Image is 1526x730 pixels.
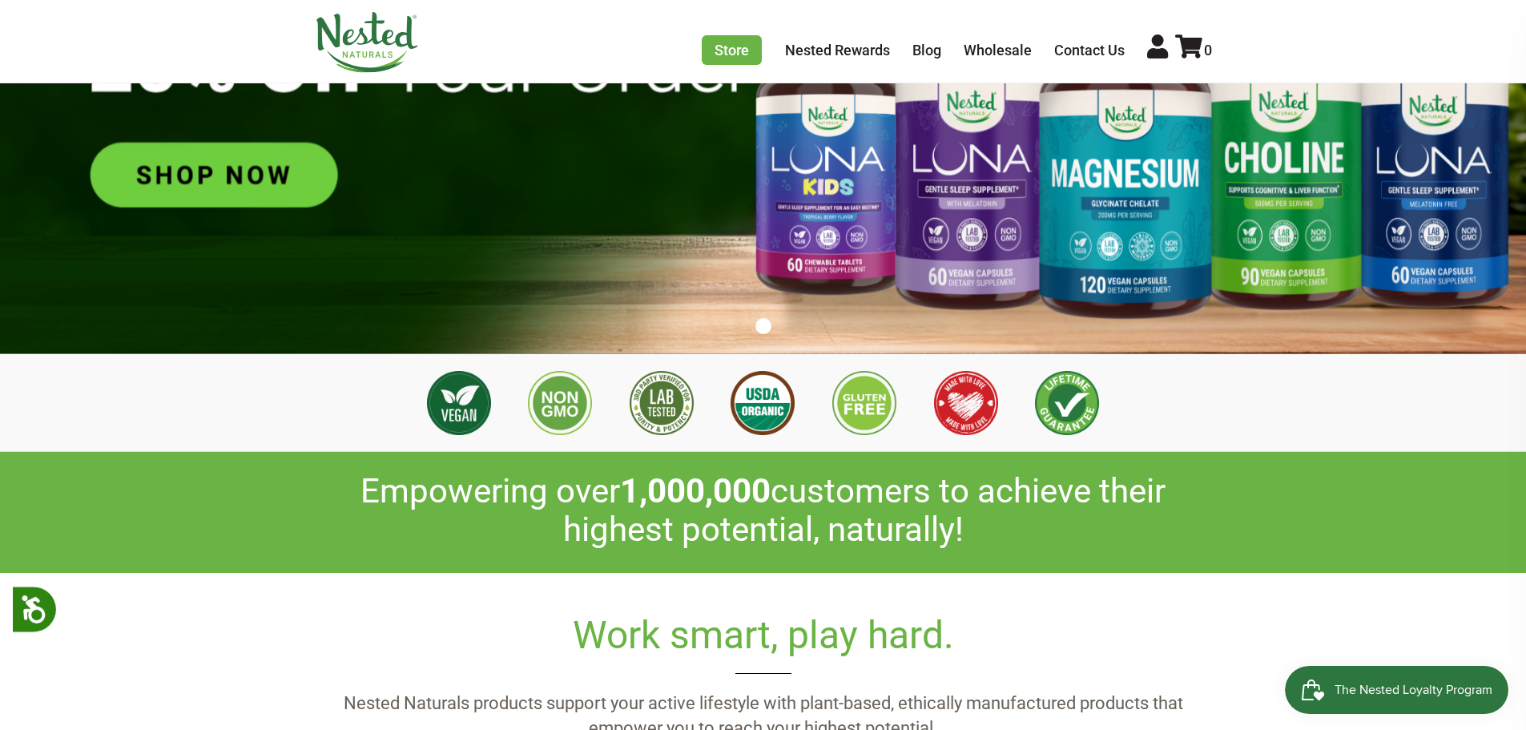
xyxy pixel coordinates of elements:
[315,12,419,73] img: Nested Naturals
[315,613,1212,674] h2: Work smart, play hard.
[964,42,1032,58] a: Wholesale
[1035,371,1099,435] img: Lifetime Guarantee
[755,318,771,334] button: 1 of 1
[1285,666,1510,714] iframe: Button to open loyalty program pop-up
[731,371,795,435] img: USDA Organic
[528,371,592,435] img: Non GMO
[1204,42,1212,58] span: 0
[620,471,771,510] span: 1,000,000
[1175,42,1212,58] a: 0
[1054,42,1125,58] a: Contact Us
[630,371,694,435] img: 3rd Party Lab Tested
[832,371,896,435] img: Gluten Free
[912,42,941,58] a: Blog
[315,472,1212,550] h2: Empowering over customers to achieve their highest potential, naturally!
[427,371,491,435] img: Vegan
[702,35,762,65] a: Store
[785,42,890,58] a: Nested Rewards
[934,371,998,435] img: Made with Love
